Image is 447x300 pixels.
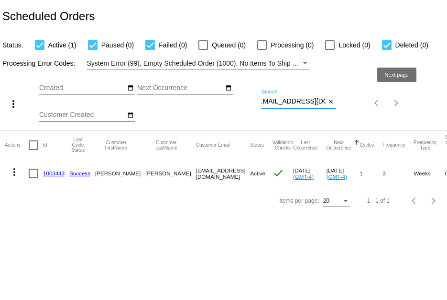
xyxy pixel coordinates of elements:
[367,197,390,204] div: 1 - 1 of 1
[273,167,284,179] mat-icon: check
[196,142,230,148] button: Change sorting for CustomerEmail
[414,160,445,187] mat-cell: Weeks
[327,173,347,180] a: (GMT-4)
[271,39,314,51] span: Processing (0)
[95,160,145,187] mat-cell: [PERSON_NAME]
[43,170,65,176] a: 1003443
[273,131,293,160] mat-header-cell: Validation Checks
[382,160,414,187] mat-cell: 3
[414,140,436,150] button: Change sorting for FrequencyType
[159,39,187,51] span: Failed (0)
[39,111,125,119] input: Customer Created
[360,160,382,187] mat-cell: 1
[2,10,95,23] h2: Scheduled Orders
[327,140,351,150] button: Change sorting for NextOccurrenceUtc
[43,142,47,148] button: Change sorting for Id
[48,39,76,51] span: Active (1)
[69,170,90,176] a: Success
[293,173,314,180] a: (GMT-4)
[95,140,137,150] button: Change sorting for CustomerFirstName
[101,39,134,51] span: Paused (0)
[293,140,318,150] button: Change sorting for LastOccurrenceUtc
[368,93,387,113] button: Previous page
[338,39,370,51] span: Locked (0)
[323,198,350,205] mat-select: Items per page:
[196,160,251,187] mat-cell: [EMAIL_ADDRESS][DOMAIN_NAME]
[127,84,134,92] mat-icon: date_range
[405,191,424,210] button: Previous page
[327,98,334,106] mat-icon: close
[145,160,196,187] mat-cell: [PERSON_NAME]
[424,191,443,210] button: Next page
[323,197,329,204] span: 20
[9,166,20,178] mat-icon: more_vert
[137,84,223,92] input: Next Occurrence
[326,97,336,107] button: Clear
[145,140,187,150] button: Change sorting for CustomerLastName
[8,98,19,110] mat-icon: more_vert
[69,137,87,153] button: Change sorting for LastProcessingCycleId
[250,142,263,148] button: Change sorting for Status
[2,41,23,49] span: Status:
[382,142,405,148] button: Change sorting for Frequency
[225,84,232,92] mat-icon: date_range
[127,112,134,119] mat-icon: date_range
[395,39,428,51] span: Deleted (0)
[360,142,374,148] button: Change sorting for Cycles
[293,160,327,187] mat-cell: [DATE]
[327,160,360,187] mat-cell: [DATE]
[2,59,76,67] span: Processing Error Codes:
[39,84,125,92] input: Created
[212,39,246,51] span: Queued (0)
[250,170,265,176] span: Active
[87,58,309,69] mat-select: Filter by Processing Error Codes
[279,197,319,204] div: Items per page:
[5,131,29,160] mat-header-cell: Actions
[262,98,326,105] input: Search
[387,93,406,113] button: Next page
